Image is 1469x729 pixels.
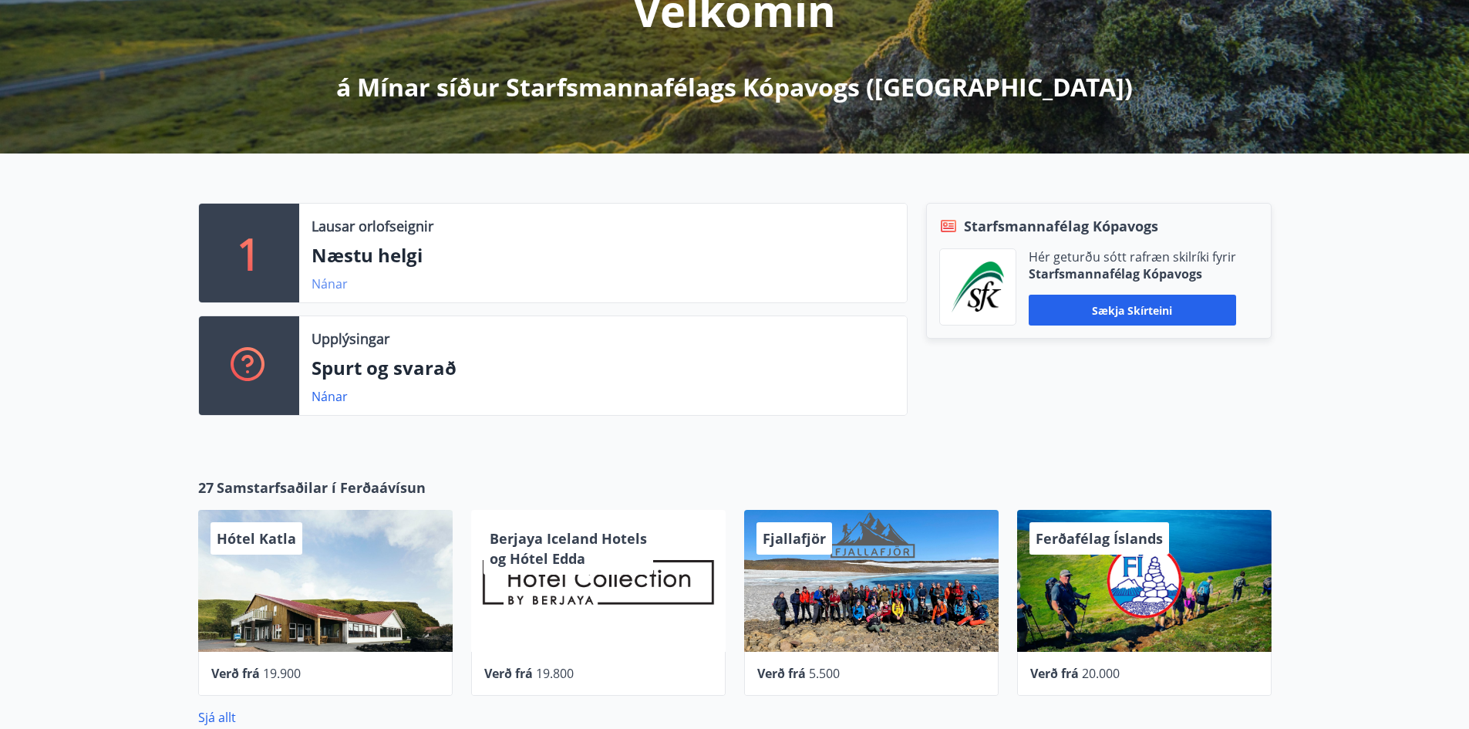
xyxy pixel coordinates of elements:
[217,478,426,498] span: Samstarfsaðilar í Ferðaávísun
[198,709,236,726] a: Sjá allt
[952,262,1004,312] img: x5MjQkxwhnYn6YREZUTEa9Q4KsBUeQdWGts9Dj4O.png
[1036,529,1163,548] span: Ferðafélag Íslands
[312,275,348,292] a: Nánar
[263,665,301,682] span: 19.900
[490,529,647,568] span: Berjaya Iceland Hotels og Hótel Edda
[1030,665,1079,682] span: Verð frá
[211,665,260,682] span: Verð frá
[217,529,296,548] span: Hótel Katla
[1082,665,1120,682] span: 20.000
[757,665,806,682] span: Verð frá
[198,478,214,498] span: 27
[312,355,895,381] p: Spurt og svarað
[312,242,895,268] p: Næstu helgi
[1029,265,1236,282] p: Starfsmannafélag Kópavogs
[763,529,826,548] span: Fjallafjör
[964,216,1158,236] span: Starfsmannafélag Kópavogs
[484,665,533,682] span: Verð frá
[1029,248,1236,265] p: Hér geturðu sótt rafræn skilríki fyrir
[536,665,574,682] span: 19.800
[1029,295,1236,326] button: Sækja skírteini
[312,329,389,349] p: Upplýsingar
[336,70,1133,104] p: á Mínar síður Starfsmannafélags Kópavogs ([GEOGRAPHIC_DATA])
[237,224,261,282] p: 1
[809,665,840,682] span: 5.500
[312,216,433,236] p: Lausar orlofseignir
[312,388,348,405] a: Nánar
